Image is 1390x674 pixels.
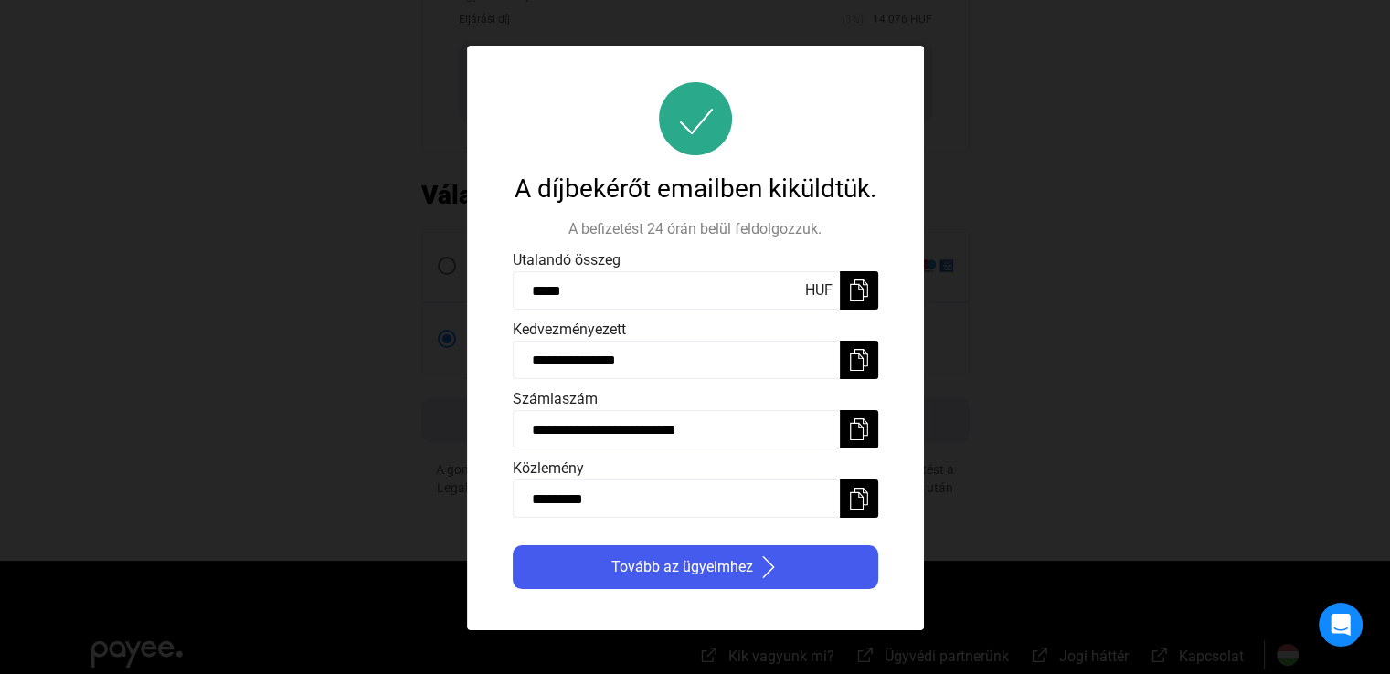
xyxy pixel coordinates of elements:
img: success-icon [659,82,732,155]
img: copy-white.svg [848,349,870,371]
div: A díjbekérőt emailben kiküldtük. [513,174,878,205]
img: copy-white.svg [848,488,870,510]
img: arrow-right-white [758,556,780,578]
span: Kedvezményezett [513,321,626,338]
img: copy-white.svg [848,279,870,301]
span: Közlemény [513,459,584,477]
span: Tovább az ügyeimhez [611,556,753,578]
img: copy-white.svg [848,418,870,440]
div: Open Intercom Messenger [1319,603,1363,647]
button: Tovább az ügyeimhezarrow-right-white [513,545,878,589]
span: Számlaszám [513,390,598,407]
div: A befizetést 24 órán belül feldolgozzuk. [513,218,878,240]
span: Utalandó összeg [513,251,621,269]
